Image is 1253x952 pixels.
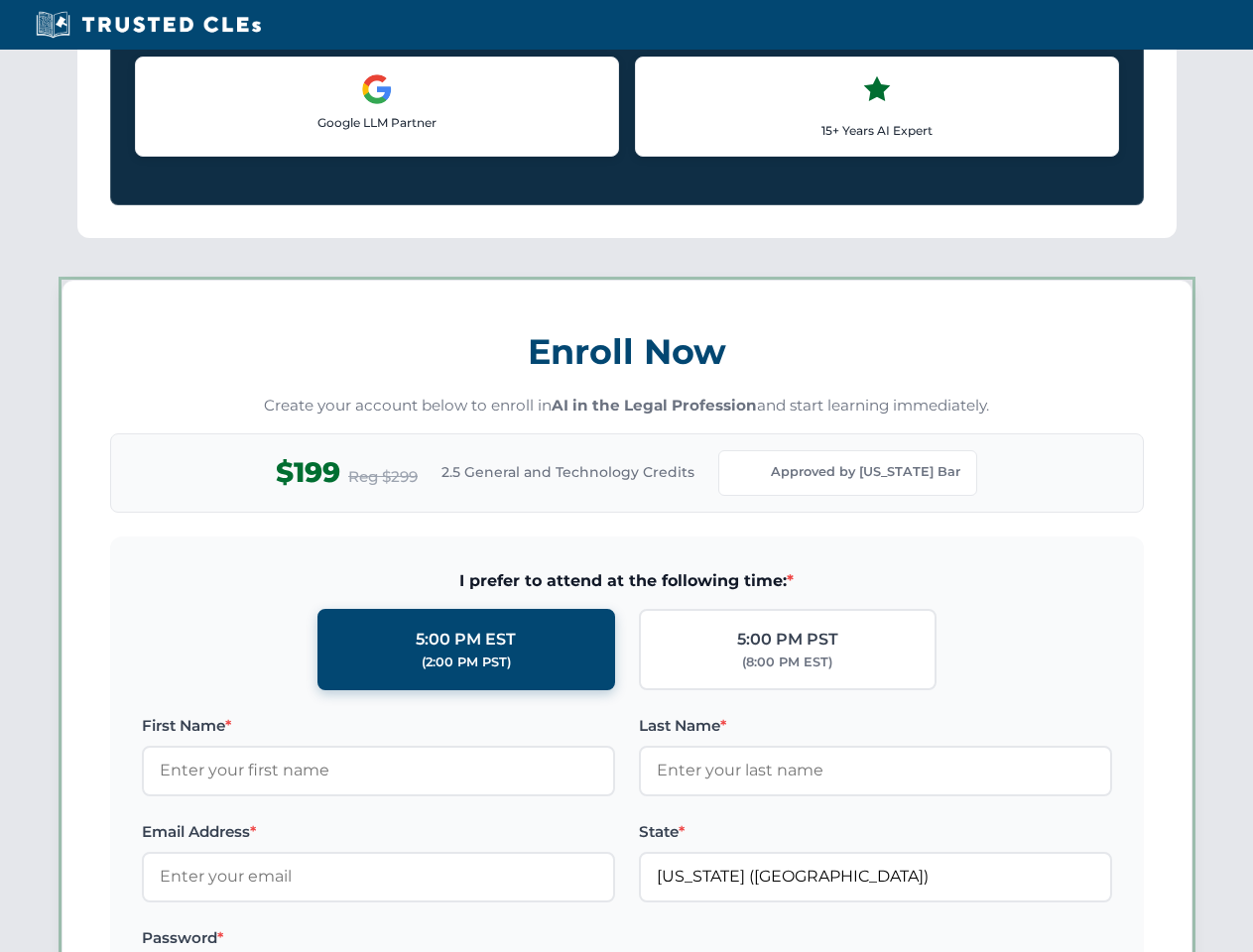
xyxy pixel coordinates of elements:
[30,10,267,40] img: Trusted CLEs
[110,320,1144,383] h3: Enroll Now
[361,73,393,105] img: Google
[742,653,832,672] div: (8:00 PM EST)
[735,459,763,487] img: Florida Bar
[142,714,615,738] label: First Name
[737,627,838,653] div: 5:00 PM PST
[441,461,694,483] span: 2.5 General and Technology Credits
[639,820,1112,844] label: State
[639,746,1112,795] input: Enter your last name
[152,113,602,132] p: Google LLM Partner
[552,396,757,415] strong: AI in the Legal Profession
[142,926,615,950] label: Password
[142,852,615,901] input: Enter your email
[639,714,1112,738] label: Last Name
[639,852,1112,901] input: Florida (FL)
[276,450,340,495] span: $199
[771,462,960,482] span: Approved by [US_STATE] Bar
[652,121,1102,140] p: 15+ Years AI Expert
[422,653,511,672] div: (2:00 PM PST)
[348,465,418,489] span: Reg $299
[142,820,615,844] label: Email Address
[416,627,516,653] div: 5:00 PM EST
[142,568,1112,594] span: I prefer to attend at the following time:
[110,395,1144,417] p: Create your account below to enroll in and start learning immediately.
[142,746,615,795] input: Enter your first name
